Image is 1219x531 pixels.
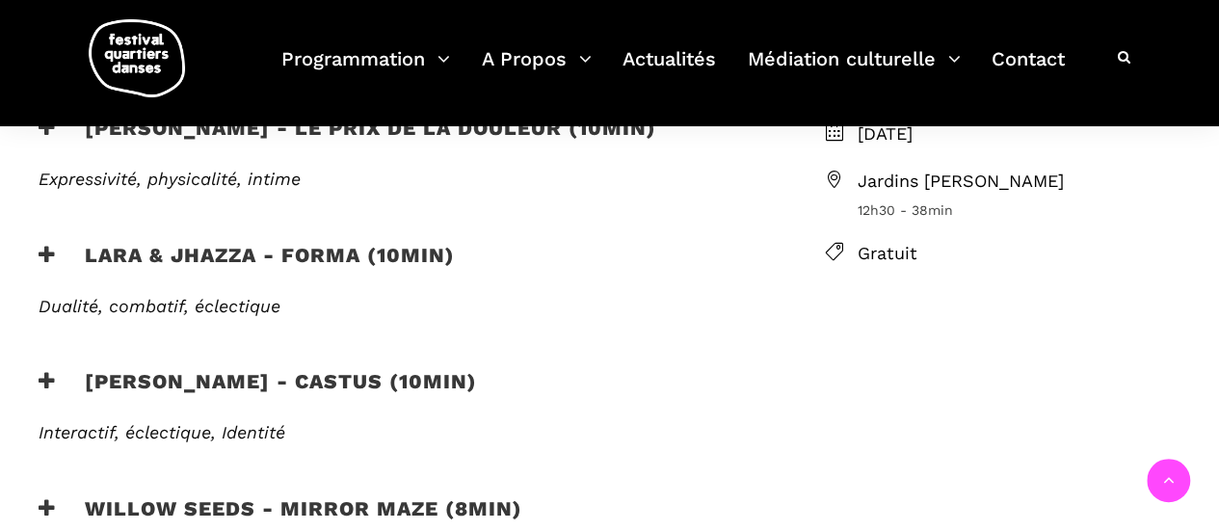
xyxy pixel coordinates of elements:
[992,42,1065,99] a: Contact
[482,42,592,99] a: A Propos
[39,116,656,164] h3: [PERSON_NAME] - Le prix de la douleur (10min)
[623,42,716,99] a: Actualités
[39,169,301,189] em: Expressivité, physicalité, intime
[39,422,285,442] em: Interactif, éclectique, Identité
[281,42,450,99] a: Programmation
[858,240,1180,268] span: Gratuit
[39,243,455,291] h3: Lara & Jhazza - forma (10min)
[858,199,1180,221] span: 12h30 - 38min
[89,19,185,97] img: logo-fqd-med
[858,120,1180,148] span: [DATE]
[858,168,1180,196] span: Jardins [PERSON_NAME]
[39,369,477,417] h3: [PERSON_NAME] - Castus (10min)
[748,42,961,99] a: Médiation culturelle
[39,296,280,316] em: Dualité, combatif, éclectique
